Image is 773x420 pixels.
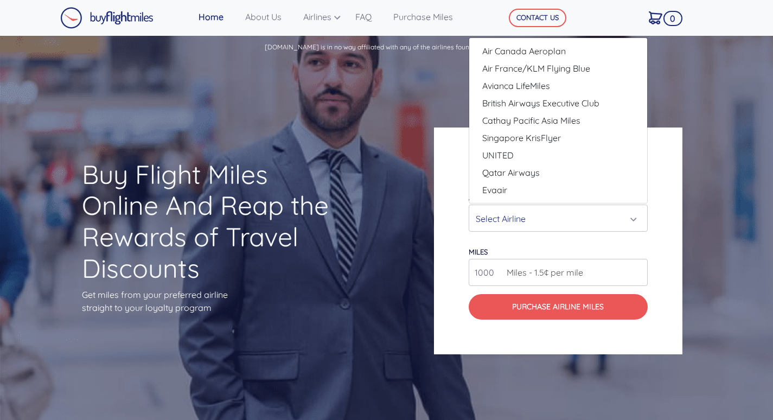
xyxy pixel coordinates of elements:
button: Select Airline [469,205,648,232]
img: Cart [649,11,662,24]
span: Miles - 1.5¢ per mile [501,266,583,279]
a: FAQ [351,6,389,28]
a: Home [194,6,241,28]
a: Purchase Miles [389,6,470,28]
label: miles [469,247,488,256]
a: Buy Flight Miles Logo [60,4,154,31]
div: Select Airline [476,208,634,229]
span: British Airways Executive Club [482,97,599,110]
button: Purchase Airline Miles [469,294,648,320]
p: Get miles from your preferred airline straight to your loyalty program [82,288,339,314]
span: Qatar Airways [482,166,540,179]
span: Evaair [482,183,507,196]
span: Singapore KrisFlyer [482,131,561,144]
span: 0 [663,11,683,26]
a: 0 [644,6,678,29]
button: CONTACT US [509,9,566,27]
a: Airlines [299,6,351,28]
img: Buy Flight Miles Logo [60,7,154,29]
h1: Buy Flight Miles Online And Reap the Rewards of Travel Discounts [82,159,339,284]
a: About Us [241,6,299,28]
span: Air Canada Aeroplan [482,44,566,58]
span: Cathay Pacific Asia Miles [482,114,580,127]
span: Air France/KLM Flying Blue [482,62,590,75]
span: Avianca LifeMiles [482,79,550,92]
span: UNITED [482,149,514,162]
